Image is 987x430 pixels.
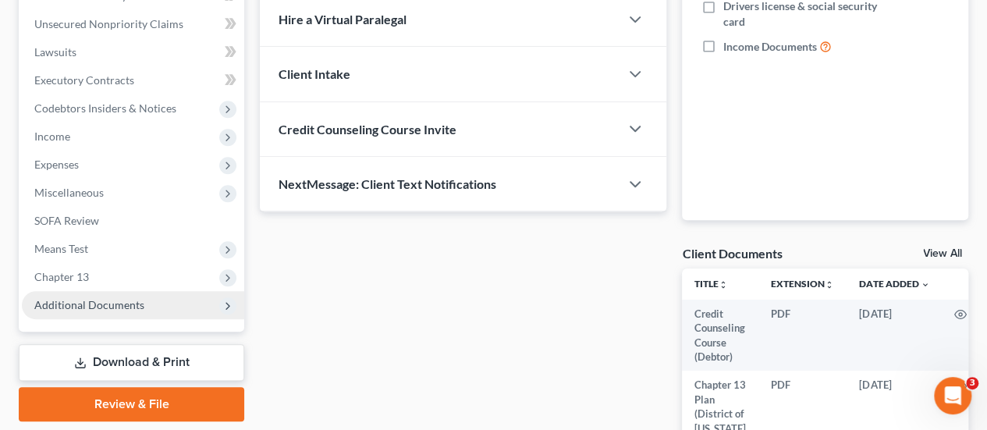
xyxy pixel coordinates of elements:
a: Titleunfold_more [694,278,728,290]
span: Means Test [34,242,88,255]
td: [DATE] [847,300,942,371]
a: Download & Print [19,344,244,381]
span: Income [34,130,70,143]
span: Unsecured Nonpriority Claims [34,17,183,30]
i: expand_more [920,280,929,290]
td: Credit Counseling Course (Debtor) [682,300,758,371]
a: Lawsuits [22,38,244,66]
iframe: Intercom live chat [934,377,971,414]
a: Unsecured Nonpriority Claims [22,10,244,38]
i: unfold_more [719,280,728,290]
span: Income Documents [722,39,816,55]
a: View All [923,248,962,259]
i: unfold_more [825,280,834,290]
div: Client Documents [682,245,782,261]
a: SOFA Review [22,207,244,235]
span: SOFA Review [34,214,99,227]
a: Extensionunfold_more [771,278,834,290]
span: Credit Counseling Course Invite [279,122,456,137]
span: Chapter 13 [34,270,89,283]
span: 3 [966,377,978,389]
span: Expenses [34,158,79,171]
span: Lawsuits [34,45,76,59]
a: Date Added expand_more [859,278,929,290]
span: Executory Contracts [34,73,134,87]
td: PDF [758,300,847,371]
a: Executory Contracts [22,66,244,94]
span: Miscellaneous [34,186,104,199]
span: NextMessage: Client Text Notifications [279,176,496,191]
span: Hire a Virtual Paralegal [279,12,407,27]
a: Review & File [19,387,244,421]
span: Codebtors Insiders & Notices [34,101,176,115]
span: Client Intake [279,66,350,81]
span: Additional Documents [34,298,144,311]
